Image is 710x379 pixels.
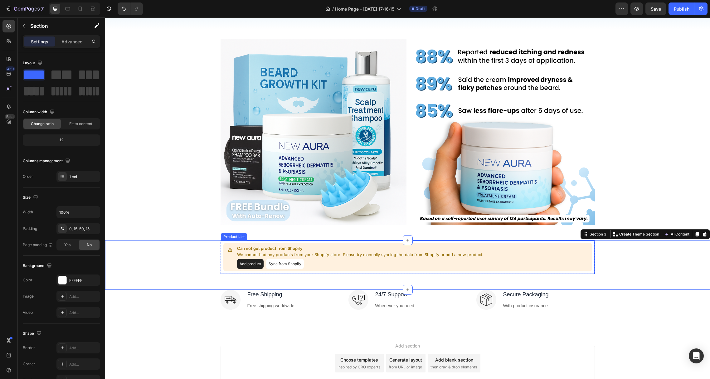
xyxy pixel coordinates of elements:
[69,362,99,367] div: Add...
[284,339,317,346] div: Generate layout
[23,59,44,67] div: Layout
[483,214,503,220] div: Section 3
[24,136,99,144] div: 12
[69,294,99,299] div: Add...
[398,285,444,292] p: With product insurance
[651,6,661,12] span: Save
[270,285,309,292] p: Whenever you need
[23,361,35,367] div: Corner
[304,22,490,208] img: gempages_562294279301497736-b14471d1-75bb-464f-9c29-98e04fcae26a.png
[6,66,15,71] div: 450
[57,207,100,218] input: Auto
[69,174,99,180] div: 1 col
[514,214,554,220] p: Create Theme Section
[288,325,317,332] span: Add section
[416,6,425,12] span: Draft
[31,38,48,45] p: Settings
[105,17,710,379] iframe: To enrich screen reader interactions, please activate Accessibility in Grammarly extension settings
[64,242,71,248] span: Yes
[31,121,54,127] span: Change ratio
[23,209,33,215] div: Width
[332,6,334,12] span: /
[69,121,92,127] span: Fit to content
[23,242,53,248] div: Page padding
[115,272,135,292] img: Alt Image
[161,241,199,251] button: Sync from Shopify
[558,213,586,221] button: AI Content
[23,294,34,299] div: Image
[69,310,99,316] div: Add...
[23,262,53,270] div: Background
[142,273,189,281] p: Free Shipping
[5,114,15,119] div: Beta
[69,345,99,351] div: Add...
[23,226,37,231] div: Padding
[270,273,309,281] p: 24/7 Support
[69,278,99,283] div: FFFFFF
[645,2,666,15] button: Save
[132,228,378,234] p: Can not get product from Shopify
[243,272,263,292] img: Alt Image
[23,310,33,315] div: Video
[132,234,378,241] p: We cannot find any products from your Shopify store. Please try manually syncing the data from Sh...
[335,6,394,12] span: Home Page - [DATE] 17:16:15
[371,272,391,292] img: Alt Image
[30,22,81,30] p: Section
[61,38,83,45] p: Advanced
[117,216,141,222] div: Product List
[23,277,32,283] div: Color
[23,108,56,116] div: Column width
[69,226,99,232] div: 0, 15, 50, 15
[23,157,71,165] div: Columns management
[23,174,33,179] div: Order
[398,273,444,281] p: Secure Packaging
[669,2,695,15] button: Publish
[23,345,35,351] div: Border
[325,347,372,352] span: then drag & drop elements
[284,347,317,352] span: from URL or image
[23,329,43,338] div: Shape
[115,22,301,208] img: gempages_562294279301497736-d9f34599-8f90-48b7-8fca-b583bced2d4f.png
[142,285,189,292] p: Free shipping worldwide
[235,339,273,346] div: Choose templates
[23,193,39,202] div: Size
[232,347,275,352] span: inspired by CRO experts
[132,241,158,251] button: Add product
[689,348,704,363] div: Open Intercom Messenger
[41,5,44,12] p: 7
[87,242,92,248] span: No
[674,6,689,12] div: Publish
[330,339,368,346] div: Add blank section
[118,2,143,15] div: Undo/Redo
[2,2,46,15] button: 7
